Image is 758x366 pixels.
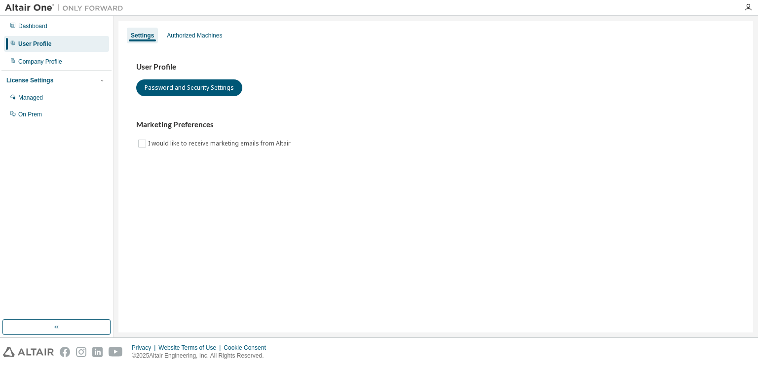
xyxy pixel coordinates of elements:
[109,347,123,357] img: youtube.svg
[18,22,47,30] div: Dashboard
[148,138,293,149] label: I would like to receive marketing emails from Altair
[167,32,222,39] div: Authorized Machines
[132,352,272,360] p: © 2025 Altair Engineering, Inc. All Rights Reserved.
[18,110,42,118] div: On Prem
[3,347,54,357] img: altair_logo.svg
[6,76,53,84] div: License Settings
[60,347,70,357] img: facebook.svg
[18,58,62,66] div: Company Profile
[18,94,43,102] div: Managed
[132,344,158,352] div: Privacy
[18,40,51,48] div: User Profile
[136,120,735,130] h3: Marketing Preferences
[224,344,271,352] div: Cookie Consent
[92,347,103,357] img: linkedin.svg
[5,3,128,13] img: Altair One
[158,344,224,352] div: Website Terms of Use
[136,62,735,72] h3: User Profile
[76,347,86,357] img: instagram.svg
[136,79,242,96] button: Password and Security Settings
[131,32,154,39] div: Settings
